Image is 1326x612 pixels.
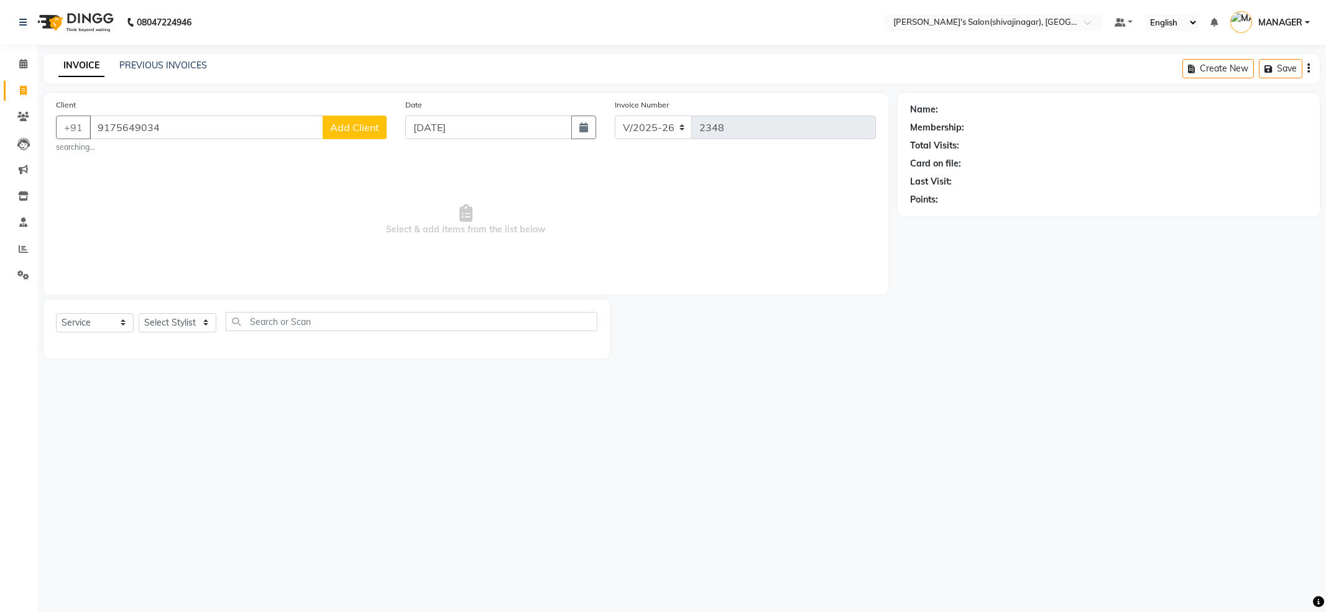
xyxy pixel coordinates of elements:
label: Date [405,99,422,111]
button: Save [1259,59,1302,78]
div: Total Visits: [910,139,959,152]
small: searching... [56,142,387,153]
a: INVOICE [58,55,104,77]
span: Select & add items from the list below [56,158,876,282]
span: MANAGER [1258,16,1302,29]
label: Client [56,99,76,111]
div: Last Visit: [910,175,952,188]
button: Add Client [323,116,387,139]
div: Card on file: [910,157,961,170]
input: Search or Scan [226,312,597,331]
img: logo [32,5,117,40]
button: Create New [1182,59,1254,78]
div: Points: [910,193,938,206]
input: Search by Name/Mobile/Email/Code [90,116,323,139]
div: Name: [910,103,938,116]
a: PREVIOUS INVOICES [119,60,207,71]
div: Membership: [910,121,964,134]
label: Invoice Number [615,99,669,111]
span: Add Client [330,121,379,134]
img: MANAGER [1230,11,1252,33]
button: +91 [56,116,91,139]
b: 08047224946 [137,5,191,40]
